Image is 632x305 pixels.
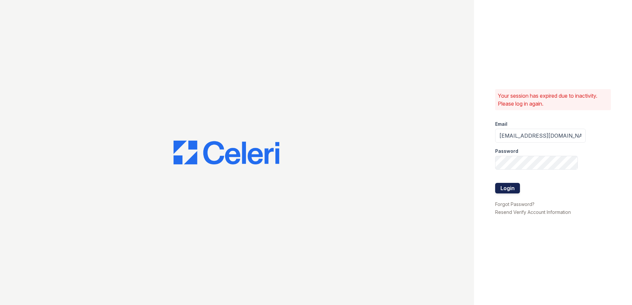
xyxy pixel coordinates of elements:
[495,183,520,193] button: Login
[498,92,608,108] p: Your session has expired due to inactivity. Please log in again.
[495,209,571,215] a: Resend Verify Account Information
[174,141,279,164] img: CE_Logo_Blue-a8612792a0a2168367f1c8372b55b34899dd931a85d93a1a3d3e32e68fde9ad4.png
[495,201,534,207] a: Forgot Password?
[495,148,518,154] label: Password
[495,121,507,127] label: Email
